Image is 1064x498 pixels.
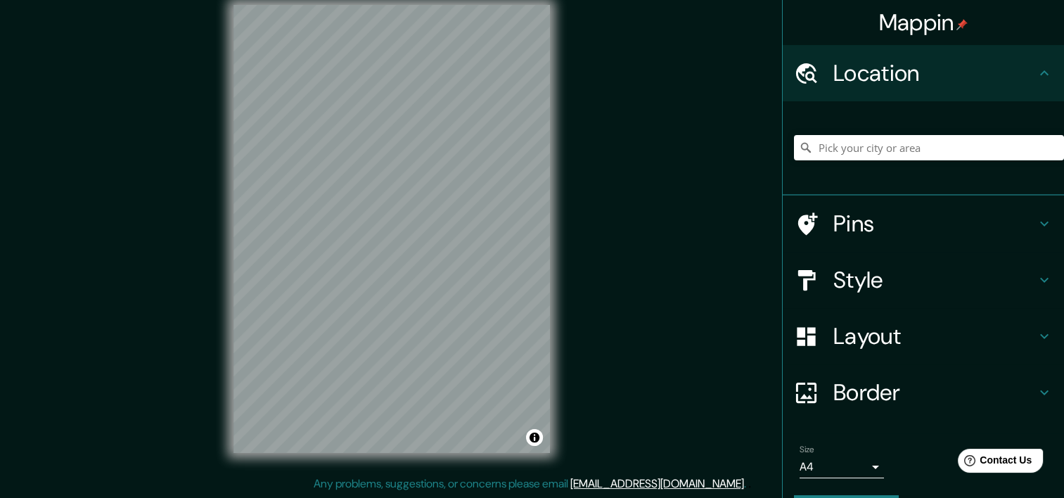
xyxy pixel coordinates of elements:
div: . [748,475,751,492]
h4: Pins [833,210,1036,238]
input: Pick your city or area [794,135,1064,160]
div: Pins [783,196,1064,252]
iframe: Help widget launcher [939,443,1049,483]
h4: Layout [833,322,1036,350]
a: [EMAIL_ADDRESS][DOMAIN_NAME] [570,476,744,491]
p: Any problems, suggestions, or concerns please email . [314,475,746,492]
canvas: Map [233,5,550,453]
h4: Location [833,59,1036,87]
div: A4 [800,456,884,478]
div: Location [783,45,1064,101]
h4: Style [833,266,1036,294]
div: Border [783,364,1064,421]
div: Style [783,252,1064,308]
button: Toggle attribution [526,429,543,446]
h4: Mappin [879,8,968,37]
label: Size [800,444,814,456]
h4: Border [833,378,1036,407]
img: pin-icon.png [956,19,968,30]
div: . [746,475,748,492]
div: Layout [783,308,1064,364]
